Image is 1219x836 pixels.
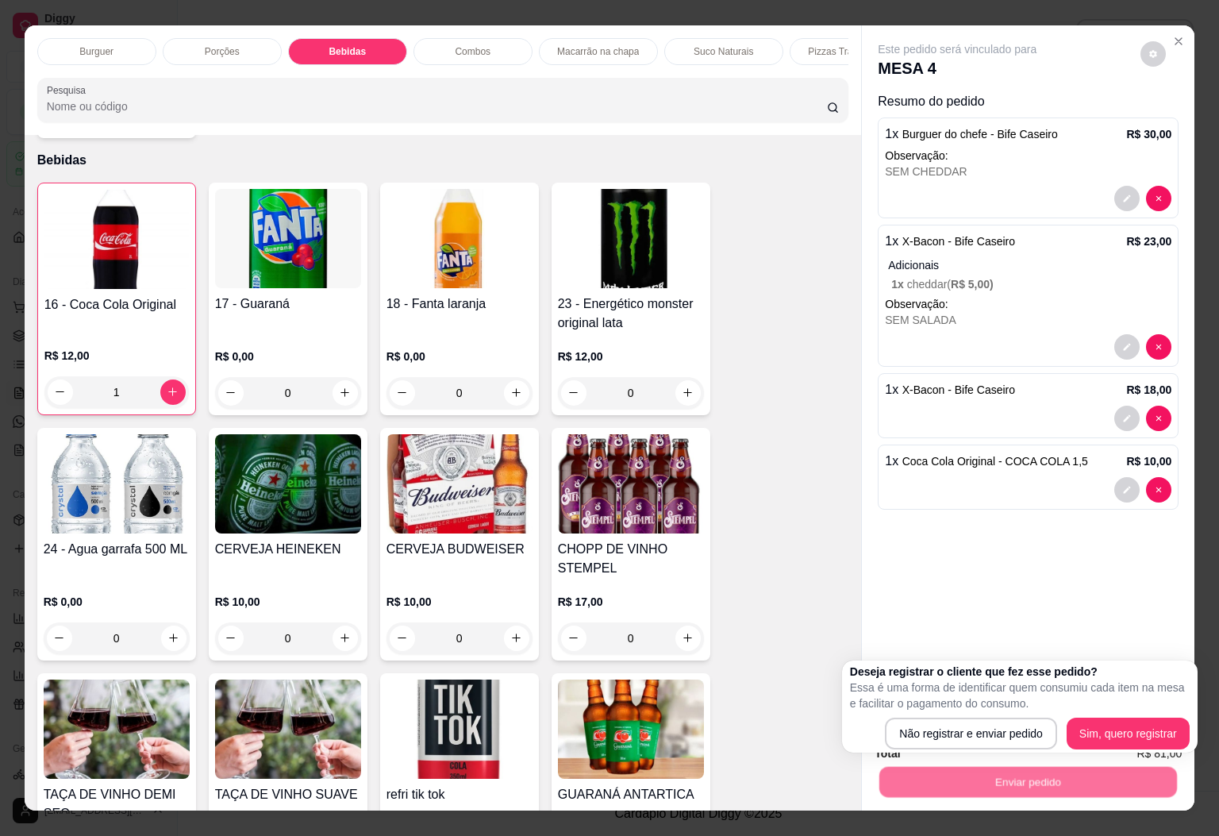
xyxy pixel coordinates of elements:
[885,380,1015,399] p: 1 x
[1114,477,1140,503] button: decrease-product-quantity
[215,680,361,779] img: product-image
[44,680,190,779] img: product-image
[386,785,533,804] h4: refri tik tok
[850,680,1190,711] p: Essa é uma forma de identificar quem consumiu cada item na mesa e facilitar o pagamento do consumo.
[47,83,91,97] label: Pesquisa
[44,348,189,364] p: R$ 12,00
[386,349,533,364] p: R$ 0,00
[885,718,1057,749] button: Não registrar e enviar pedido
[44,594,190,610] p: R$ 0,00
[390,626,415,651] button: decrease-product-quantity
[1126,382,1171,398] p: R$ 18,00
[1126,126,1171,142] p: R$ 30,00
[675,626,701,651] button: increase-product-quantity
[558,594,704,610] p: R$ 17,00
[558,189,704,288] img: product-image
[891,278,906,291] span: 1 x
[329,45,366,58] p: Bebidas
[875,747,900,760] strong: Total
[885,296,1171,312] p: Observação:
[1114,406,1140,431] button: decrease-product-quantity
[850,664,1190,680] h2: Deseja registrar o cliente que fez esse pedido?
[891,276,1171,292] p: cheddar (
[44,190,189,289] img: product-image
[885,452,1088,471] p: 1 x
[215,295,361,314] h4: 17 - Guaraná
[215,434,361,534] img: product-image
[558,540,704,578] h4: CHOPP DE VINHO STEMPEL
[1146,334,1171,360] button: decrease-product-quantity
[386,434,533,534] img: product-image
[215,189,361,288] img: product-image
[1114,186,1140,211] button: decrease-product-quantity
[504,626,529,651] button: increase-product-quantity
[879,767,1177,798] button: Enviar pedido
[1140,41,1166,67] button: decrease-product-quantity
[47,98,827,114] input: Pesquisa
[557,45,639,58] p: Macarrão na chapa
[561,626,586,651] button: decrease-product-quantity
[215,349,361,364] p: R$ 0,00
[561,380,586,406] button: decrease-product-quantity
[386,540,533,559] h4: CERVEJA BUDWEISER
[215,594,361,610] p: R$ 10,00
[902,128,1058,141] span: Burguer do chefe - Bife Caseiro
[694,45,753,58] p: Suco Naturais
[1136,745,1182,762] span: R$ 81,00
[885,125,1057,144] p: 1 x
[558,349,704,364] p: R$ 12,00
[888,257,1171,273] p: Adicionais
[386,594,533,610] p: R$ 10,00
[44,785,190,823] h4: TAÇA DE VINHO DEMI SEC
[215,540,361,559] h4: CERVEJA HEINEKEN
[1146,406,1171,431] button: decrease-product-quantity
[79,45,113,58] p: Burguer
[558,295,704,333] h4: 23 - Energético monster original lata
[878,57,1036,79] p: MESA 4
[558,434,704,534] img: product-image
[902,235,1015,248] span: X-Bacon - Bife Caseiro
[44,540,190,559] h4: 24 - Agua garrafa 500 ML
[902,383,1015,396] span: X-Bacon - Bife Caseiro
[386,680,533,779] img: product-image
[878,41,1036,57] p: Este pedido será vinculado para
[951,278,994,291] span: R$ 5,00 )
[1126,233,1171,249] p: R$ 23,00
[885,312,1171,328] div: SEM SALADA
[675,380,701,406] button: increase-product-quantity
[558,785,704,804] h4: GUARANÁ ANTARTICA
[386,189,533,288] img: product-image
[1067,718,1190,749] button: Sim, quero registrar
[37,151,849,170] p: Bebidas
[1166,29,1191,54] button: Close
[885,232,1015,251] p: 1 x
[902,455,1088,468] span: Coca Cola Original - COCA COLA 1,5
[878,92,1179,111] p: Resumo do pedido
[808,45,890,58] p: Pizzas Tradicionais
[215,785,361,804] h4: TAÇA DE VINHO SUAVE
[1126,453,1171,469] p: R$ 10,00
[885,164,1171,179] div: SEM CHEDDAR
[333,626,358,651] button: increase-product-quantity
[218,626,244,651] button: decrease-product-quantity
[1146,477,1171,503] button: decrease-product-quantity
[558,680,704,779] img: product-image
[885,148,1171,164] p: Observação:
[44,434,190,534] img: product-image
[44,295,189,314] h4: 16 - Coca Cola Original
[455,45,490,58] p: Combos
[1146,186,1171,211] button: decrease-product-quantity
[1114,334,1140,360] button: decrease-product-quantity
[205,45,240,58] p: Porções
[386,295,533,314] h4: 18 - Fanta laranja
